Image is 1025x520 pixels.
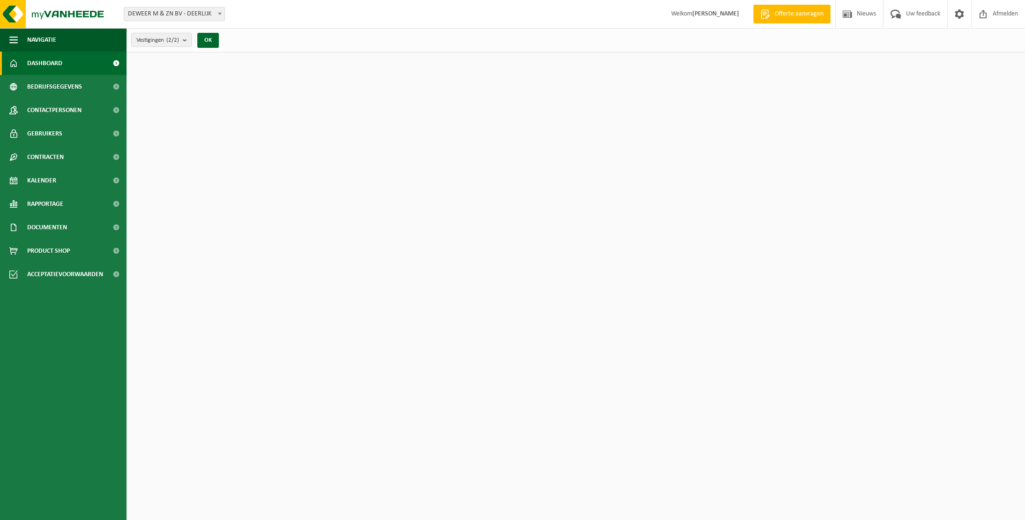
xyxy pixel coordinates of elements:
span: Kalender [27,169,56,192]
span: Acceptatievoorwaarden [27,263,103,286]
span: Product Shop [27,239,70,263]
span: Documenten [27,216,67,239]
a: Offerte aanvragen [753,5,830,23]
count: (2/2) [166,37,179,43]
span: Gebruikers [27,122,62,145]
span: Vestigingen [136,33,179,47]
span: Contracten [27,145,64,169]
button: OK [197,33,219,48]
span: Contactpersonen [27,98,82,122]
span: DEWEER M & ZN BV - DEERLIJK [124,8,224,21]
span: Dashboard [27,52,62,75]
span: DEWEER M & ZN BV - DEERLIJK [124,7,225,21]
strong: [PERSON_NAME] [692,10,739,17]
span: Bedrijfsgegevens [27,75,82,98]
span: Offerte aanvragen [772,9,826,19]
button: Vestigingen(2/2) [131,33,192,47]
span: Rapportage [27,192,63,216]
span: Navigatie [27,28,56,52]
